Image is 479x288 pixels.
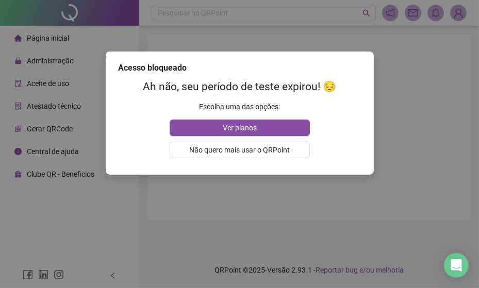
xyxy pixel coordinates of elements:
div: Open Intercom Messenger [444,253,469,278]
div: Acesso bloqueado [118,62,361,74]
button: Não quero mais usar o QRPoint [170,142,309,158]
h2: Ah não, seu período de teste expirou! 😔 [118,78,361,95]
p: Escolha uma das opções: [118,101,361,112]
span: Ver planos [223,122,257,133]
button: Ver planos [170,120,309,136]
span: Não quero mais usar o QRPoint [189,144,290,156]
